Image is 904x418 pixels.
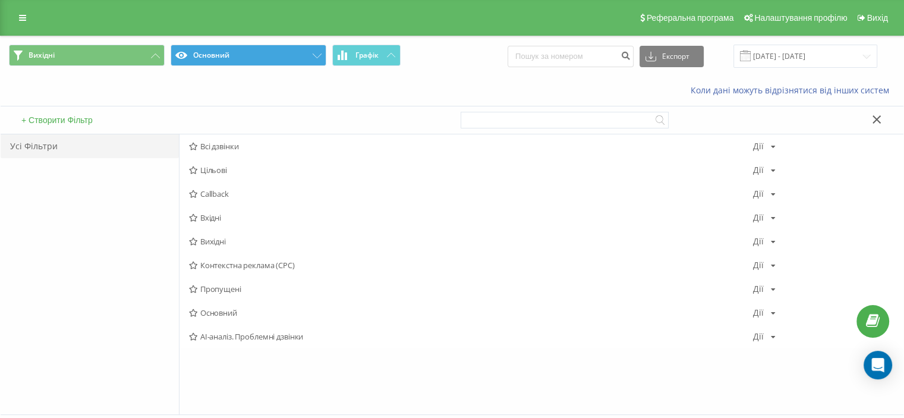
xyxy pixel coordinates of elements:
button: Основний [171,45,326,66]
span: Налаштування профілю [754,13,847,23]
div: Open Intercom Messenger [864,351,892,379]
div: Дії [753,332,764,341]
div: Дії [753,309,764,317]
span: Реферальна програма [647,13,734,23]
span: Всі дзвінки [189,142,753,150]
span: AI-аналіз. Проблемні дзвінки [189,332,753,341]
button: Закрити [868,114,886,127]
a: Коли дані можуть відрізнятися вiд інших систем [691,84,895,96]
button: Експорт [640,46,704,67]
button: + Створити Фільтр [18,115,96,125]
button: Графік [332,45,401,66]
div: Дії [753,237,764,246]
span: Вихідні [189,237,753,246]
div: Дії [753,261,764,269]
div: Дії [753,166,764,174]
span: Вхідні [189,213,753,222]
div: Дії [753,190,764,198]
div: Дії [753,142,764,150]
span: Цільові [189,166,753,174]
span: Вихід [867,13,888,23]
span: Callback [189,190,753,198]
span: Вихідні [29,51,55,60]
div: Дії [753,285,764,293]
span: Контекстна реклама (CPC) [189,261,753,269]
div: Усі Фільтри [1,134,179,158]
button: Вихідні [9,45,165,66]
span: Графік [355,51,379,59]
div: Дії [753,213,764,222]
input: Пошук за номером [508,46,634,67]
span: Пропущені [189,285,753,293]
span: Основний [189,309,753,317]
